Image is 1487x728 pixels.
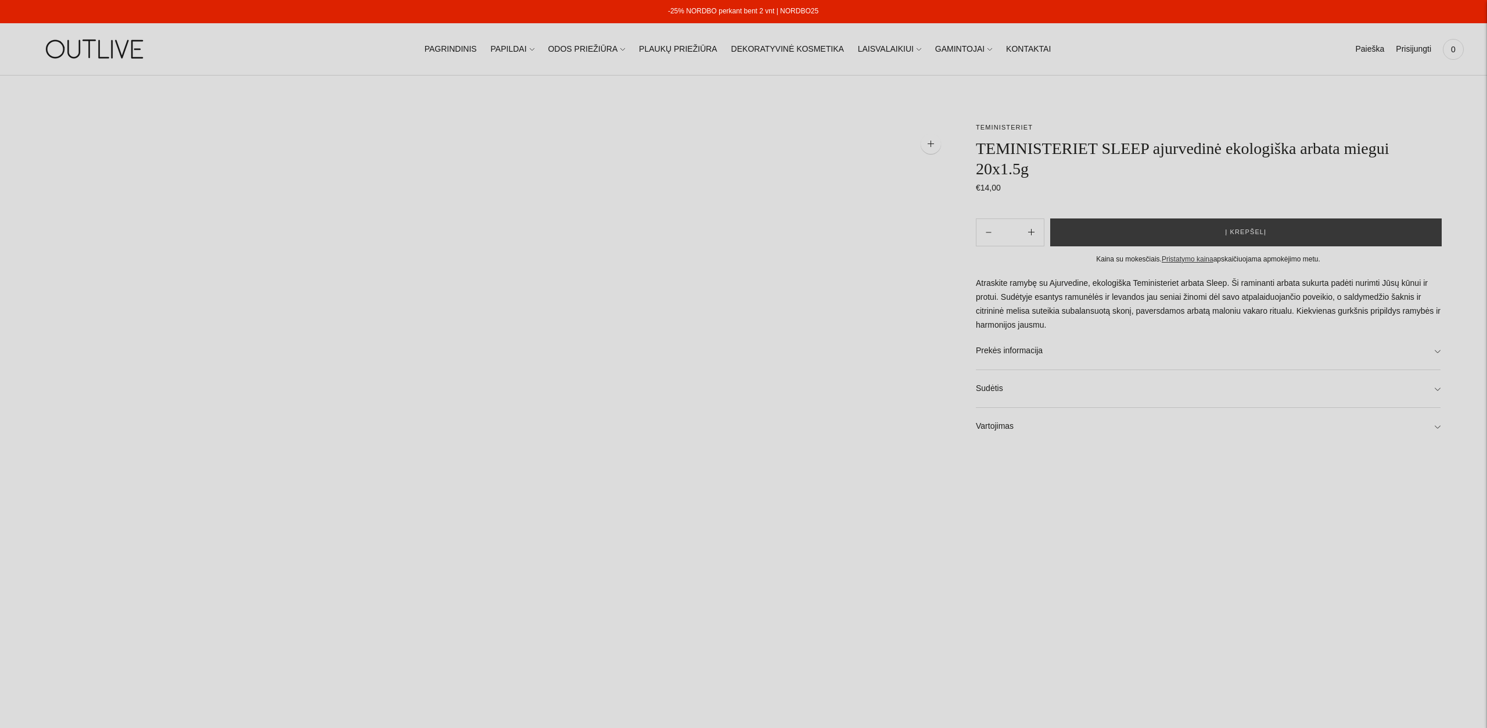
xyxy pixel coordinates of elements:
a: Prisijungti [1396,37,1431,62]
button: Subtract product quantity [1019,218,1044,246]
a: PAPILDAI [491,37,534,62]
a: KONTAKTAI [1006,37,1051,62]
a: Paieška [1355,37,1384,62]
a: DEKORATYVINĖ KOSMETIKA [731,37,844,62]
input: Product quantity [1001,224,1018,241]
button: Add product quantity [976,218,1001,246]
a: LAISVALAIKIUI [858,37,921,62]
span: Į krepšelį [1225,227,1266,238]
a: 0 [1443,37,1464,62]
div: Atraskite ramybę su Ajurvedine, ekologiška Teministeriet arbata Sleep. Ši raminanti arbata sukurt... [976,277,1441,445]
a: GAMINTOJAI [935,37,992,62]
a: -25% NORDBO perkant bent 2 vnt | NORDBO25 [668,7,818,15]
a: PLAUKŲ PRIEŽIŪRA [639,37,717,62]
button: Į krepšelį [1050,218,1442,246]
a: Sudėtis [976,370,1441,407]
div: Kaina su mokesčiais. apskaičiuojama apmokėjimo metu. [976,253,1441,266]
a: Prekės informacija [976,332,1441,370]
span: €14,00 [976,183,1001,192]
a: Pristatymo kaina [1162,255,1213,263]
a: PAGRINDINIS [425,37,477,62]
a: TEMINISTERIET [976,124,1033,131]
h1: TEMINISTERIET SLEEP ajurvedinė ekologiška arbata miegui 20x1.5g [976,138,1441,179]
a: Vartojimas [976,408,1441,445]
span: 0 [1445,41,1461,58]
a: ODOS PRIEŽIŪRA [548,37,625,62]
img: OUTLIVE [23,29,168,69]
